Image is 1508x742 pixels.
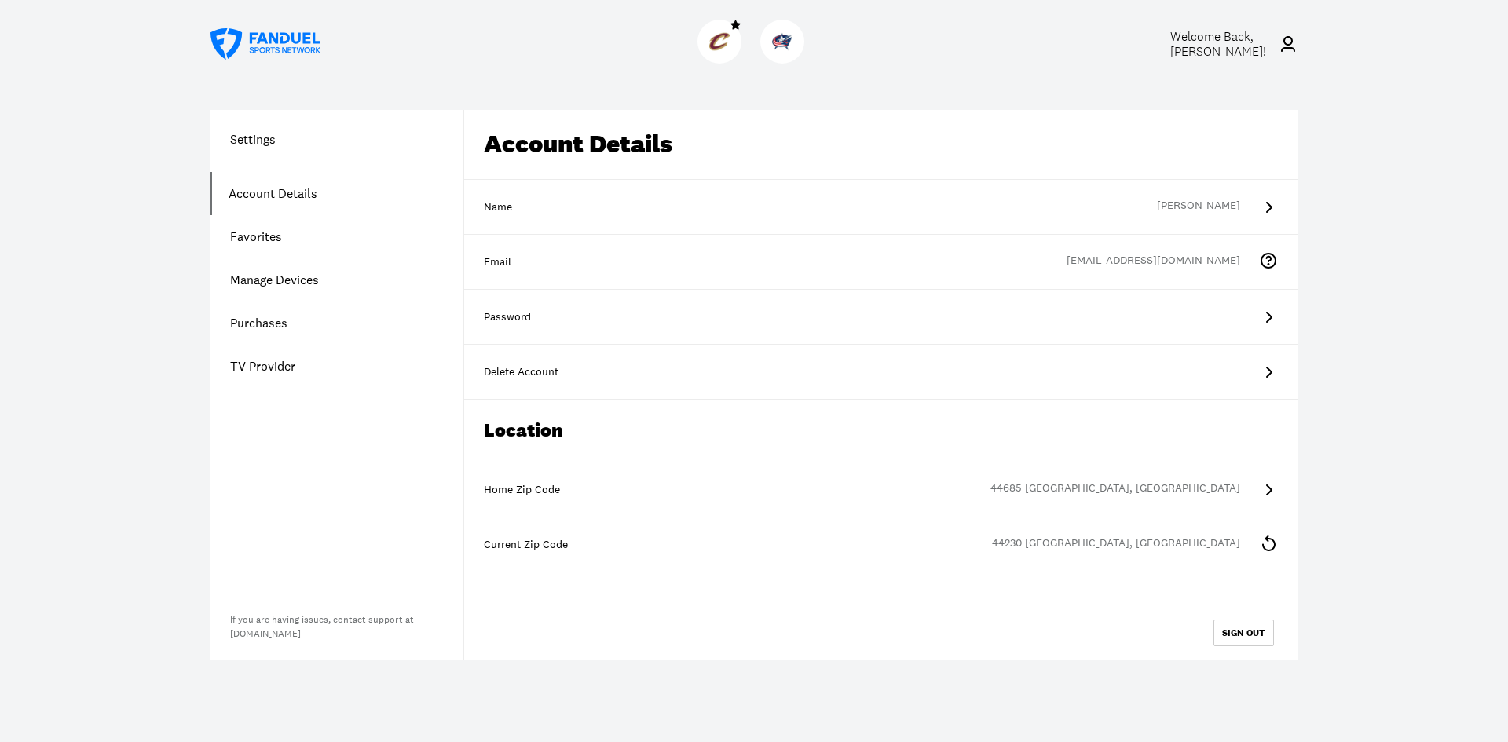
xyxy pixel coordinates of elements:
img: Cavaliers [709,31,730,52]
a: CavaliersCavaliers [697,51,748,67]
a: Account Details [210,172,463,215]
img: Blue Jackets [772,31,792,52]
span: Welcome Back, [PERSON_NAME] ! [1170,28,1266,60]
div: [PERSON_NAME] [1157,198,1259,217]
div: Account Details [464,110,1298,180]
div: [EMAIL_ADDRESS][DOMAIN_NAME] [1067,253,1259,272]
a: Manage Devices [210,258,463,302]
a: Blue JacketsBlue Jackets [760,51,811,67]
h1: Settings [210,130,463,148]
a: FanDuel Sports Network [210,28,320,60]
div: Delete Account [484,364,1278,380]
div: Location [464,400,1298,462]
div: Current Zip Code [484,537,1278,553]
div: Name [484,199,1278,215]
a: TV Provider [210,345,463,388]
a: Welcome Back,[PERSON_NAME]! [1134,29,1298,59]
button: SIGN OUT [1213,620,1274,646]
a: Favorites [210,215,463,258]
a: If you are having issues, contact support at[DOMAIN_NAME] [230,613,414,640]
div: 44685 [GEOGRAPHIC_DATA], [GEOGRAPHIC_DATA] [990,481,1259,499]
a: Purchases [210,302,463,345]
div: Home Zip Code [484,482,1278,498]
div: Email [484,254,1278,270]
div: 44230 [GEOGRAPHIC_DATA], [GEOGRAPHIC_DATA] [992,535,1259,554]
div: Password [484,309,1278,325]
